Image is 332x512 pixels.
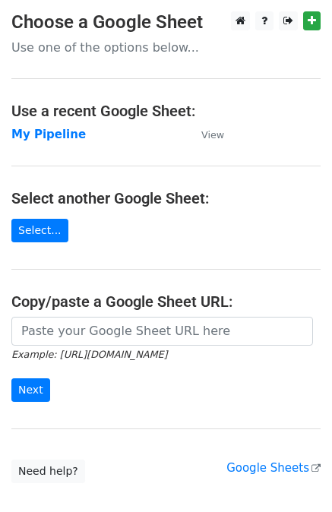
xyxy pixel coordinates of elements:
iframe: Chat Widget [256,439,332,512]
p: Use one of the options below... [11,40,321,55]
h4: Copy/paste a Google Sheet URL: [11,292,321,311]
h4: Use a recent Google Sheet: [11,102,321,120]
a: Select... [11,219,68,242]
input: Next [11,378,50,402]
input: Paste your Google Sheet URL here [11,317,313,346]
a: Google Sheets [226,461,321,475]
small: Example: [URL][DOMAIN_NAME] [11,349,167,360]
a: My Pipeline [11,128,86,141]
a: Need help? [11,460,85,483]
h4: Select another Google Sheet: [11,189,321,207]
small: View [201,129,224,141]
h3: Choose a Google Sheet [11,11,321,33]
a: View [186,128,224,141]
